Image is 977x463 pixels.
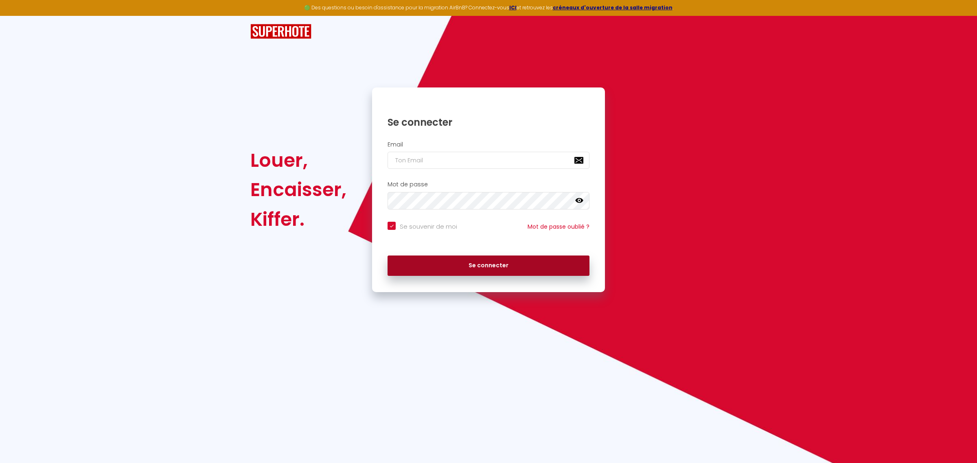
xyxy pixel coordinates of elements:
a: Mot de passe oublié ? [528,223,589,231]
input: Ton Email [388,152,589,169]
a: ICI [509,4,517,11]
a: créneaux d'ouverture de la salle migration [553,4,673,11]
h2: Email [388,141,589,148]
div: Encaisser, [250,175,346,204]
img: SuperHote logo [250,24,311,39]
button: Se connecter [388,256,589,276]
h1: Se connecter [388,116,589,129]
div: Kiffer. [250,205,346,234]
button: Ouvrir le widget de chat LiveChat [7,3,31,28]
div: Louer, [250,146,346,175]
h2: Mot de passe [388,181,589,188]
